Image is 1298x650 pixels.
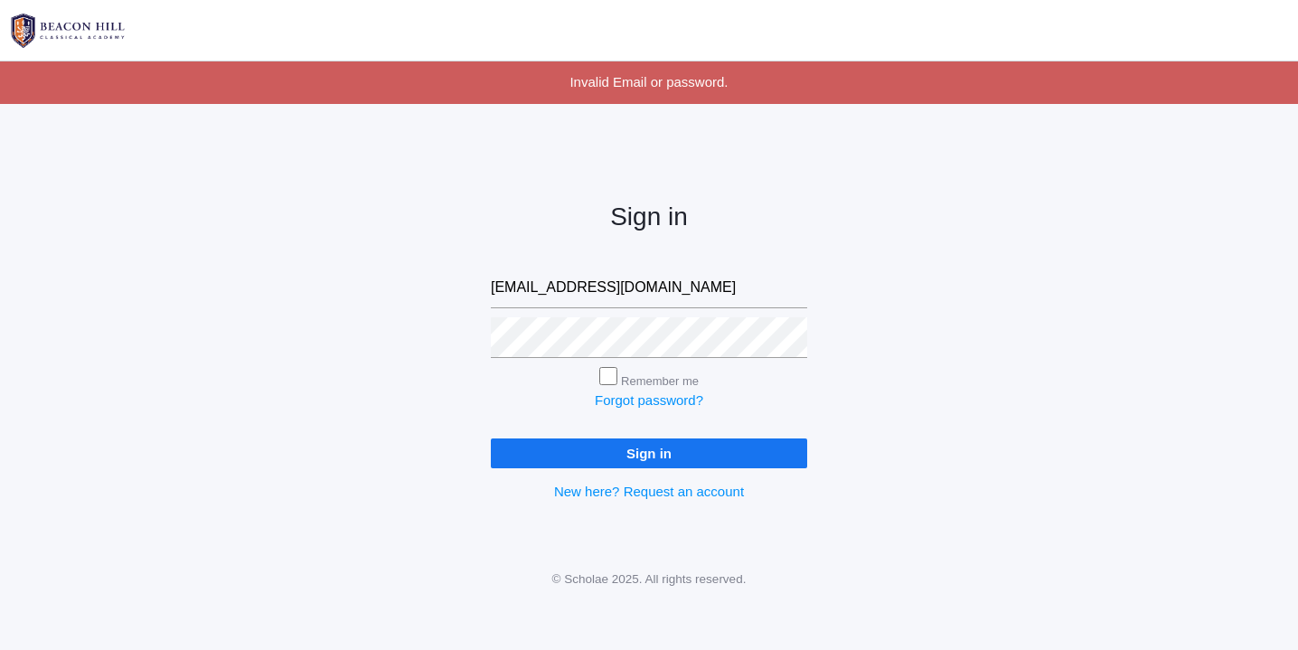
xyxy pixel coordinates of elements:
[595,392,703,408] a: Forgot password?
[491,268,807,308] input: Email address
[491,203,807,231] h2: Sign in
[491,438,807,468] input: Sign in
[554,484,744,499] a: New here? Request an account
[621,374,699,388] label: Remember me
